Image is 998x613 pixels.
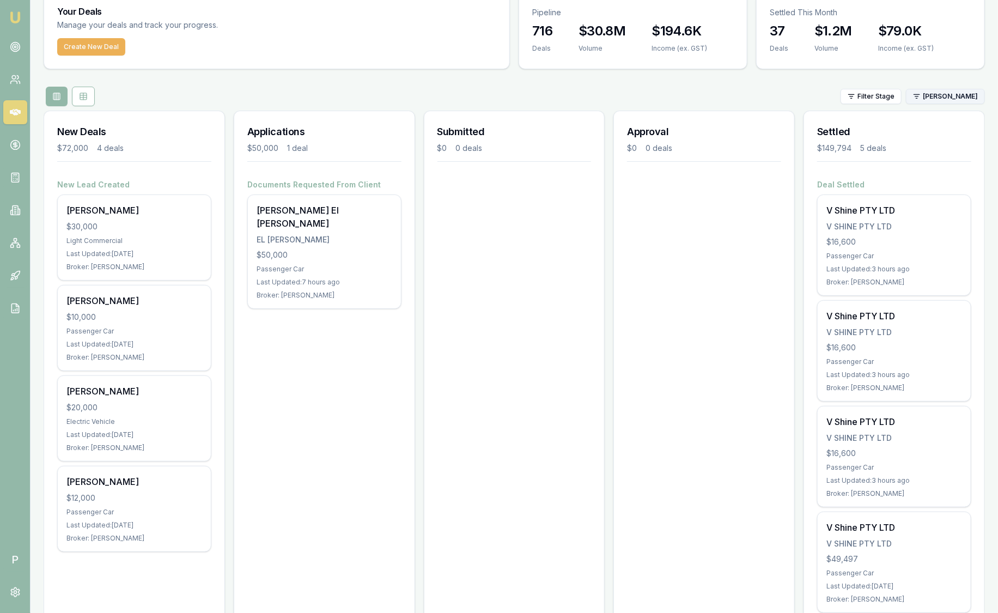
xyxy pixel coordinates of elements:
p: Manage your deals and track your progress. [57,19,336,32]
div: Last Updated: [DATE] [826,582,962,591]
div: EL [PERSON_NAME] [257,234,392,245]
div: V SHINE PTY LTD [826,327,962,338]
h3: Applications [247,124,401,139]
div: Passenger Car [66,327,202,336]
div: 5 deals [860,143,886,154]
div: Last Updated: 7 hours ago [257,278,392,287]
h3: Submitted [437,124,592,139]
div: Passenger Car [826,569,962,578]
div: Deals [532,44,552,53]
div: $12,000 [66,493,202,503]
div: $30,000 [66,221,202,232]
div: V SHINE PTY LTD [826,433,962,444]
div: V Shine PTY LTD [826,415,962,428]
h3: Approval [627,124,781,139]
h3: 716 [532,22,552,40]
div: Broker: [PERSON_NAME] [826,384,962,392]
div: Income (ex. GST) [878,44,934,53]
div: $0 [437,143,447,154]
h3: $30.8M [579,22,625,40]
div: $72,000 [57,143,88,154]
div: Volume [579,44,625,53]
div: $16,600 [826,448,962,459]
div: Broker: [PERSON_NAME] [257,291,392,300]
div: Broker: [PERSON_NAME] [826,489,962,498]
div: V SHINE PTY LTD [826,221,962,232]
button: [PERSON_NAME] [906,89,985,104]
div: Passenger Car [257,265,392,274]
div: Last Updated: 3 hours ago [826,476,962,485]
div: $49,497 [826,554,962,565]
div: Income (ex. GST) [652,44,708,53]
h3: Your Deals [57,7,496,16]
h3: 37 [770,22,788,40]
div: V SHINE PTY LTD [826,538,962,549]
div: V Shine PTY LTD [826,309,962,323]
h4: Documents Requested From Client [247,179,401,190]
img: emu-icon-u.png [9,11,22,24]
button: Filter Stage [841,89,902,104]
div: Broker: [PERSON_NAME] [826,278,962,287]
h4: New Lead Created [57,179,211,190]
div: $50,000 [247,143,278,154]
div: Broker: [PERSON_NAME] [66,263,202,271]
div: $10,000 [66,312,202,323]
p: Settled This Month [770,7,971,18]
div: 4 deals [97,143,124,154]
div: Last Updated: 3 hours ago [826,371,962,379]
div: V Shine PTY LTD [826,521,962,534]
div: Passenger Car [826,252,962,260]
div: Last Updated: [DATE] [66,340,202,349]
button: Create New Deal [57,38,125,56]
div: $20,000 [66,402,202,413]
div: $16,600 [826,342,962,353]
div: Broker: [PERSON_NAME] [826,595,962,604]
div: Broker: [PERSON_NAME] [66,534,202,543]
span: P [3,548,27,572]
div: 0 deals [646,143,672,154]
div: $16,600 [826,236,962,247]
div: Deals [770,44,788,53]
div: Last Updated: [DATE] [66,521,202,530]
div: Last Updated: [DATE] [66,250,202,258]
div: Passenger Car [66,508,202,517]
h3: $194.6K [652,22,708,40]
div: 0 deals [456,143,483,154]
div: [PERSON_NAME] [66,294,202,307]
div: Electric Vehicle [66,417,202,426]
div: V Shine PTY LTD [826,204,962,217]
div: [PERSON_NAME] [66,475,202,488]
div: Passenger Car [826,357,962,366]
h3: Settled [817,124,971,139]
span: Filter Stage [857,92,894,101]
div: Last Updated: [DATE] [66,430,202,439]
div: Passenger Car [826,463,962,472]
h4: Deal Settled [817,179,971,190]
h3: New Deals [57,124,211,139]
h3: $1.2M [814,22,852,40]
div: [PERSON_NAME] El [PERSON_NAME] [257,204,392,230]
div: Last Updated: 3 hours ago [826,265,962,274]
div: Broker: [PERSON_NAME] [66,353,202,362]
div: Volume [814,44,852,53]
div: [PERSON_NAME] [66,385,202,398]
div: $149,794 [817,143,851,154]
div: 1 deal [287,143,308,154]
h3: $79.0K [878,22,934,40]
div: $0 [627,143,637,154]
span: [PERSON_NAME] [923,92,978,101]
div: Broker: [PERSON_NAME] [66,444,202,452]
div: $50,000 [257,250,392,260]
p: Pipeline [532,7,734,18]
div: [PERSON_NAME] [66,204,202,217]
div: Light Commercial [66,236,202,245]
